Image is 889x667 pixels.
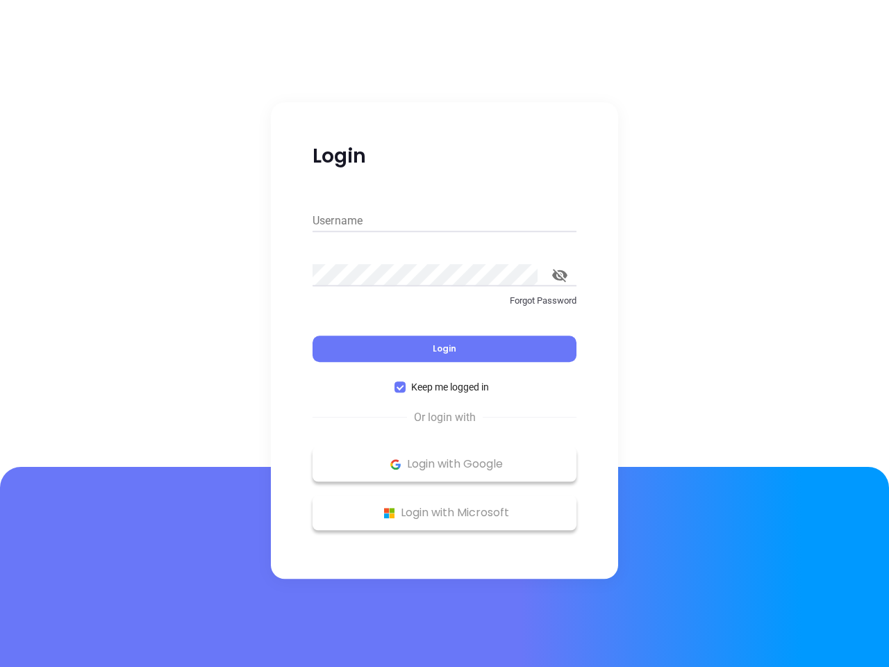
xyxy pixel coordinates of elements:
p: Login with Microsoft [319,502,570,523]
p: Forgot Password [313,294,576,308]
a: Forgot Password [313,294,576,319]
button: Google Logo Login with Google [313,447,576,481]
img: Google Logo [387,456,404,473]
button: Login [313,336,576,362]
button: toggle password visibility [543,258,576,292]
p: Login [313,144,576,169]
span: Or login with [407,409,483,426]
p: Login with Google [319,454,570,475]
img: Microsoft Logo [381,504,398,522]
span: Keep me logged in [406,379,495,395]
button: Microsoft Logo Login with Microsoft [313,495,576,530]
span: Login [433,343,456,354]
